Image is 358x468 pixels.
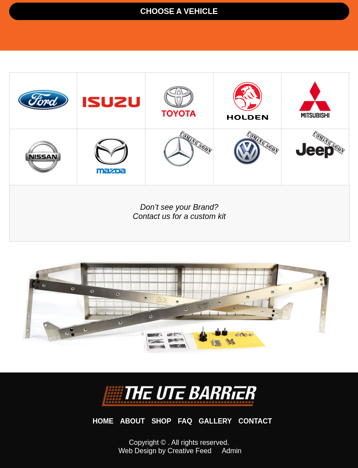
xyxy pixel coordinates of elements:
img: Mercedez Benz [213,129,281,174]
a: Home [93,417,114,425]
a: Shop [151,417,171,425]
img: Holden [225,73,270,129]
img: Mercedez Benz [282,129,349,174]
img: Mitsubishi [298,73,333,129]
div: Copyright © . All rights reserved. [9,438,349,455]
a: FAQ [178,417,192,425]
img: Mercedez Benz [145,129,213,174]
a: Gallery [199,417,232,425]
a: Don’t see your Brand?Contact us for a custom kit [10,185,349,241]
img: Toyota [161,73,197,129]
a: Admin [222,447,241,454]
img: Isuzu [80,73,142,129]
img: footer-logo.png [101,386,257,407]
a: About [120,417,145,425]
img: Mazda [93,129,130,185]
a: Web Design by Creative Feed [118,447,211,454]
button: Choose a Vehicle [9,3,349,20]
img: Nissan [24,129,62,185]
img: Ford [16,73,70,129]
a: Contact [238,417,272,425]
